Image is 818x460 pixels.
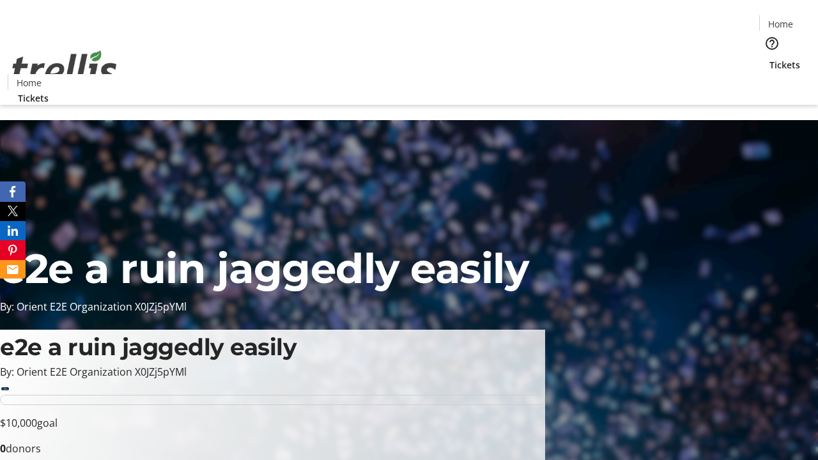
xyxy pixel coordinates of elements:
[18,91,49,105] span: Tickets
[8,36,121,100] img: Orient E2E Organization X0JZj5pYMl's Logo
[760,17,801,31] a: Home
[759,58,810,72] a: Tickets
[8,76,49,89] a: Home
[759,31,785,56] button: Help
[759,72,785,97] button: Cart
[8,91,59,105] a: Tickets
[768,17,793,31] span: Home
[17,76,42,89] span: Home
[769,58,800,72] span: Tickets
